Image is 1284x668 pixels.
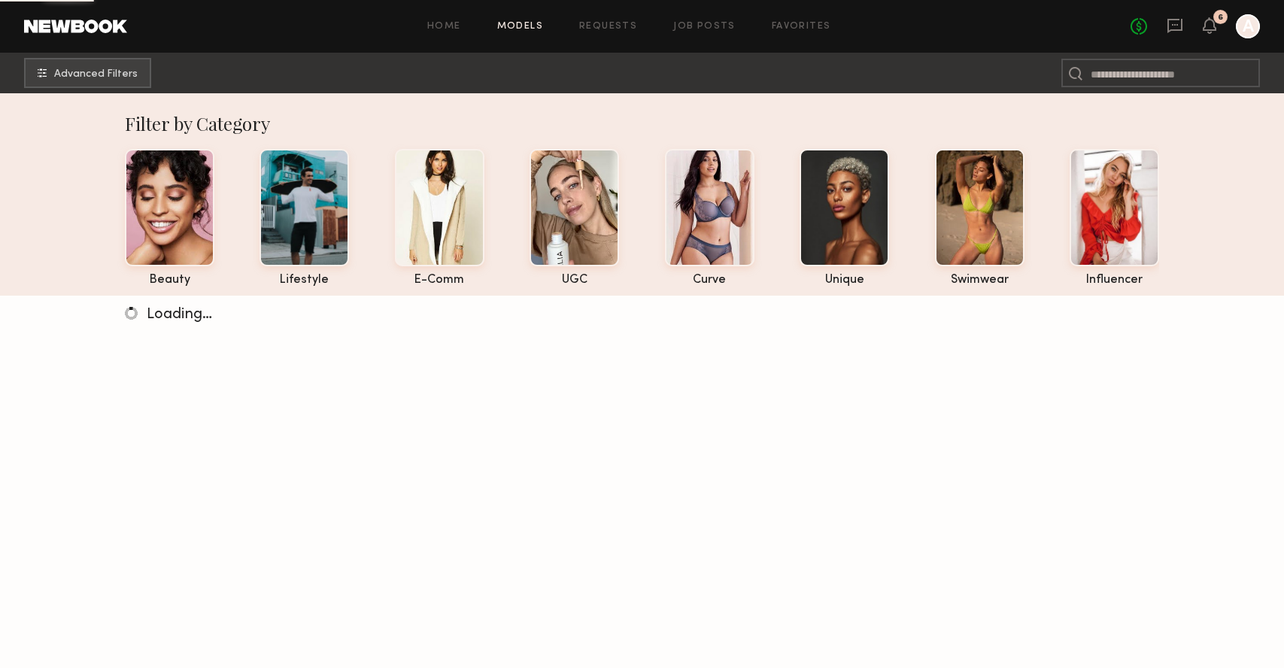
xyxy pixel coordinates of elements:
[772,22,831,32] a: Favorites
[1218,14,1223,22] div: 6
[497,22,543,32] a: Models
[673,22,736,32] a: Job Posts
[260,274,349,287] div: lifestyle
[125,111,1159,135] div: Filter by Category
[579,22,637,32] a: Requests
[665,274,754,287] div: curve
[1236,14,1260,38] a: A
[125,274,214,287] div: beauty
[395,274,484,287] div: e-comm
[24,58,151,88] button: Advanced Filters
[800,274,889,287] div: unique
[530,274,619,287] div: UGC
[935,274,1024,287] div: swimwear
[427,22,461,32] a: Home
[1070,274,1159,287] div: influencer
[54,69,138,80] span: Advanced Filters
[147,308,212,322] span: Loading…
